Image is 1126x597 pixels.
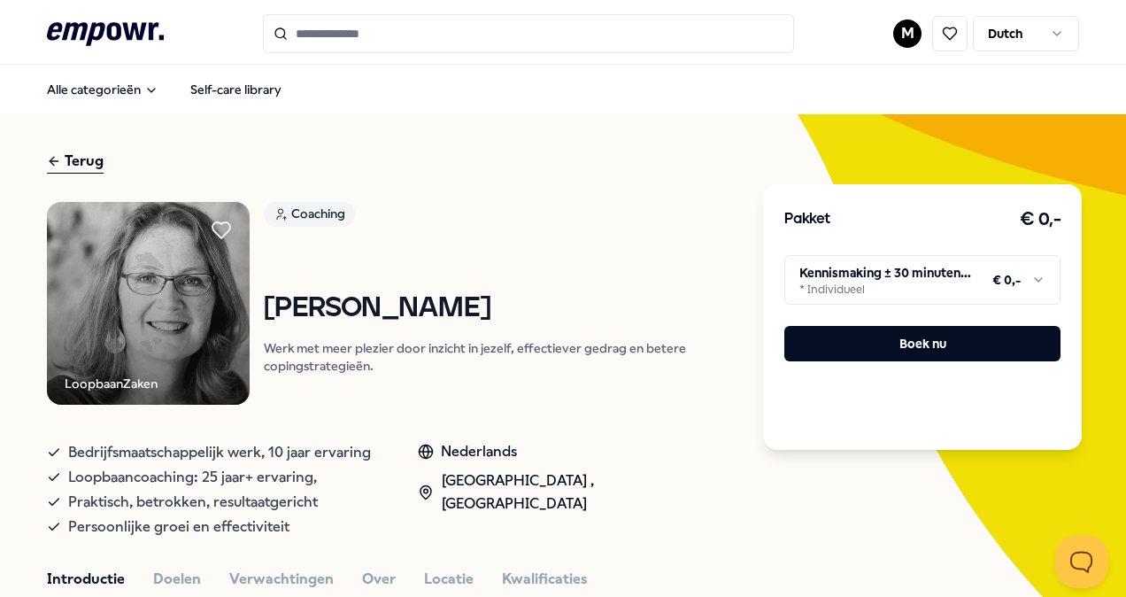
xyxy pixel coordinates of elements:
button: Verwachtingen [229,568,334,591]
span: Praktisch, betrokken, resultaatgericht [68,490,318,515]
img: Product Image [47,202,250,405]
button: Kwalificaties [502,568,588,591]
button: M [893,19,922,48]
div: [GEOGRAPHIC_DATA] , [GEOGRAPHIC_DATA] [418,469,736,515]
p: Werk met meer plezier door inzicht in jezelf, effectiever gedrag en betere copingstrategieën. [264,339,735,375]
h1: [PERSON_NAME] [264,293,735,324]
button: Doelen [153,568,201,591]
div: LoopbaanZaken [65,374,158,393]
span: Loopbaancoaching: 25 jaar+ ervaring, [68,465,317,490]
span: Persoonlijke groei en effectiviteit [68,515,289,539]
button: Boek nu [784,326,1060,361]
input: Search for products, categories or subcategories [263,14,794,53]
div: Nederlands [418,440,736,463]
h3: € 0,- [1020,205,1061,234]
div: Coaching [264,202,355,227]
button: Over [362,568,396,591]
button: Alle categorieën [33,72,173,107]
iframe: Help Scout Beacon - Open [1055,535,1108,588]
button: Locatie [424,568,474,591]
a: Self-care library [176,72,296,107]
button: Introductie [47,568,125,591]
h3: Pakket [784,208,830,231]
nav: Main [33,72,296,107]
span: Bedrijfsmaatschappelijk werk, 10 jaar ervaring [68,440,371,465]
div: Terug [47,150,104,174]
a: Coaching [264,202,735,233]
